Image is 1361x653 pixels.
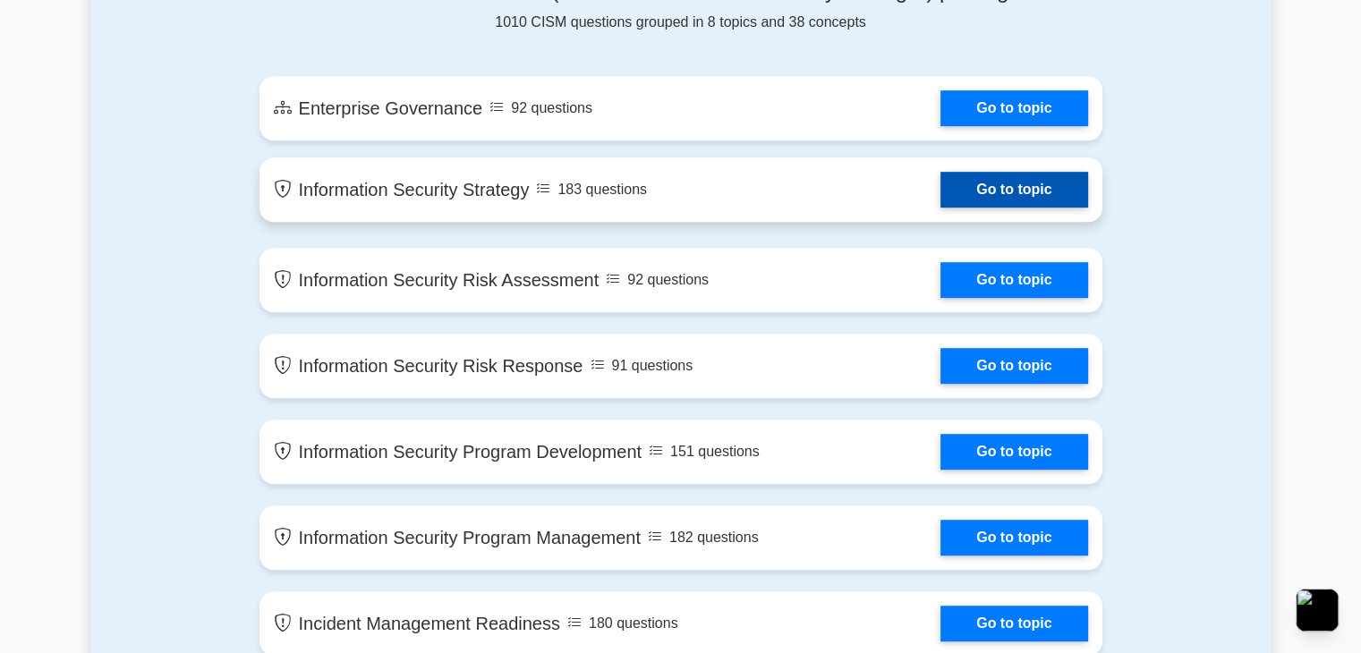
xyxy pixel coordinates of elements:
[940,348,1087,384] a: Go to topic
[940,520,1087,555] a: Go to topic
[940,262,1087,298] a: Go to topic
[940,172,1087,208] a: Go to topic
[940,606,1087,641] a: Go to topic
[940,434,1087,470] a: Go to topic
[940,90,1087,126] a: Go to topic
